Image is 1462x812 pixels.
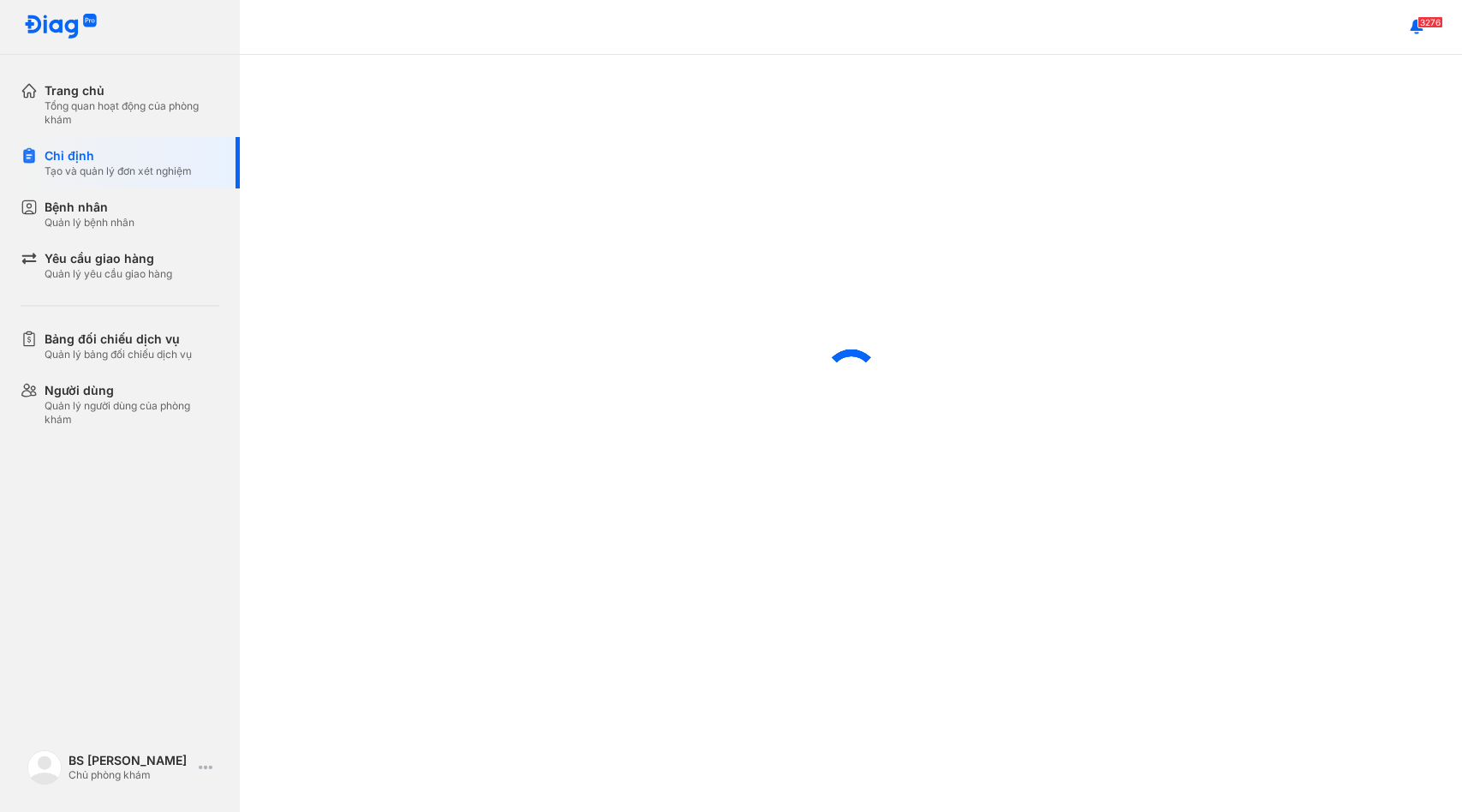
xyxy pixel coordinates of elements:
div: Quản lý bệnh nhân [45,216,134,230]
div: Quản lý yêu cầu giao hàng [45,267,172,281]
div: Tạo và quản lý đơn xét nghiệm [45,164,192,178]
div: Tổng quan hoạt động của phòng khám [45,99,219,127]
div: BS [PERSON_NAME] [69,753,192,768]
div: Chỉ định [45,147,192,164]
div: Bảng đối chiếu dịch vụ [45,331,192,348]
div: Chủ phòng khám [69,768,192,782]
img: logo [27,750,62,785]
div: Trang chủ [45,82,219,99]
div: Yêu cầu giao hàng [45,250,172,267]
div: Người dùng [45,382,219,399]
span: 3276 [1417,16,1443,28]
img: logo [24,14,98,40]
div: Quản lý người dùng của phòng khám [45,399,219,427]
div: Bệnh nhân [45,199,134,216]
div: Quản lý bảng đối chiếu dịch vụ [45,348,192,361]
